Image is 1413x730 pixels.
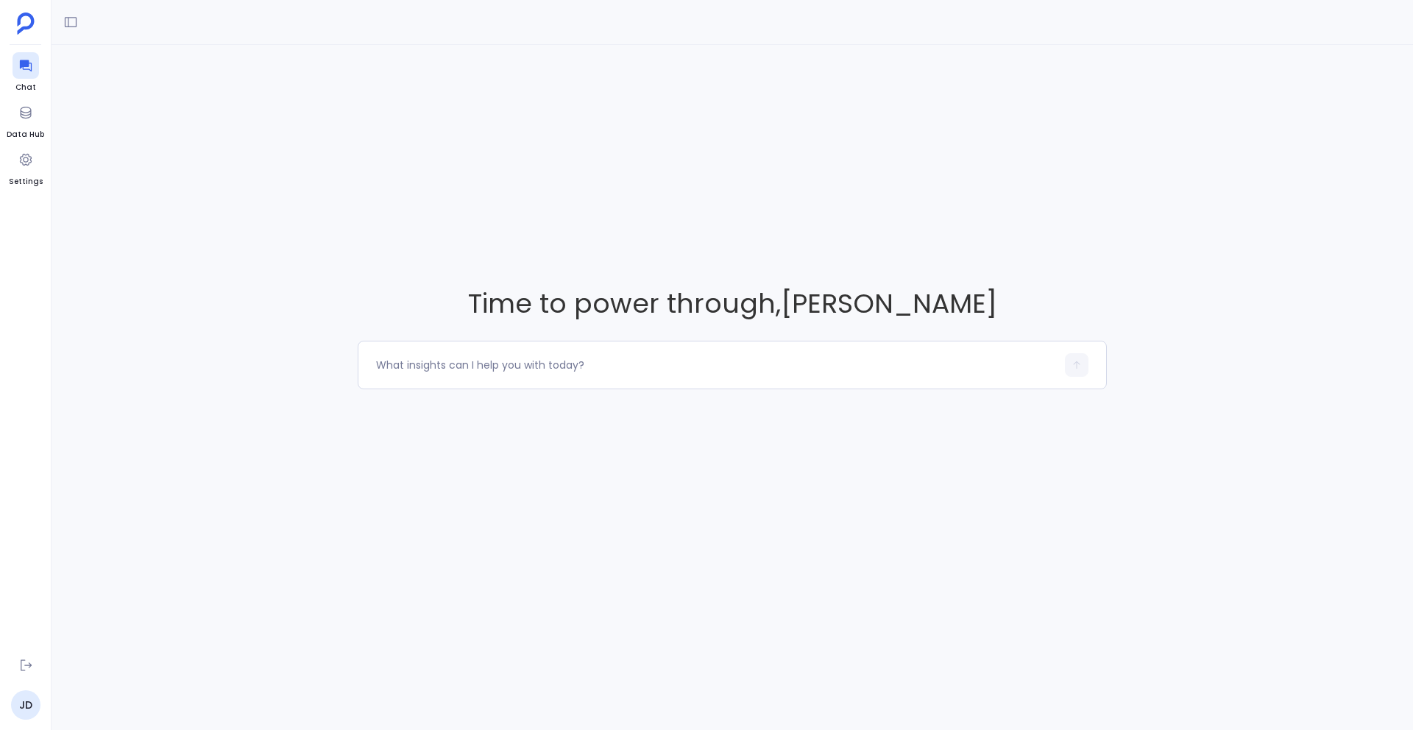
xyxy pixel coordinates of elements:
[358,285,1107,322] span: Time to power through , [PERSON_NAME]
[7,99,44,141] a: Data Hub
[13,82,39,93] span: Chat
[7,129,44,141] span: Data Hub
[9,176,43,188] span: Settings
[9,146,43,188] a: Settings
[11,690,40,720] a: JD
[17,13,35,35] img: petavue logo
[13,52,39,93] a: Chat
